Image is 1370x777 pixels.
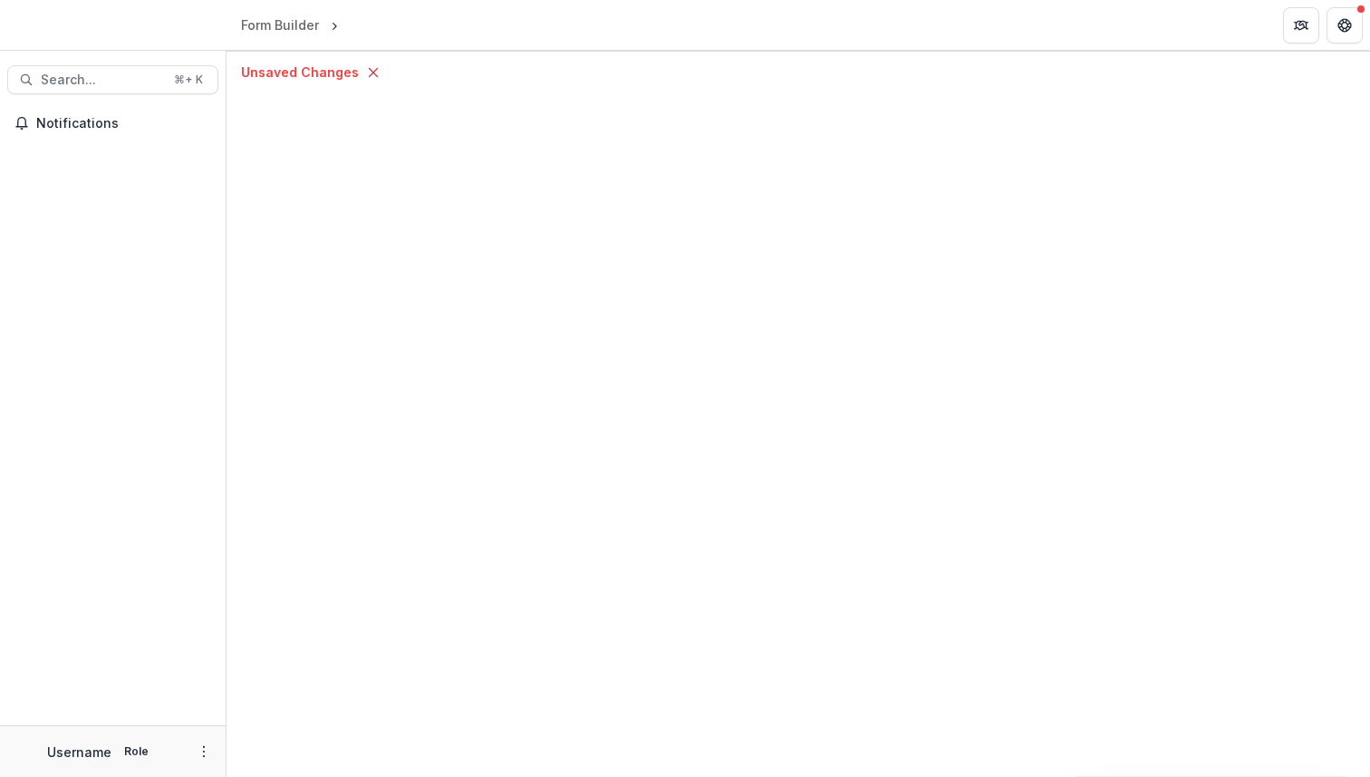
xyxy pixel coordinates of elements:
button: Search... [7,65,218,94]
a: Form Builder [234,12,326,38]
button: Notifications [7,109,218,138]
span: Notifications [36,116,211,131]
span: Search... [41,73,163,88]
button: More [193,741,215,762]
button: Get Help [1327,7,1363,44]
nav: breadcrumb [234,12,420,38]
p: Role [119,743,154,760]
p: Unsaved Changes [241,63,359,82]
div: Form Builder [241,15,319,34]
div: ⌘ + K [170,70,207,90]
p: Username [47,743,111,762]
button: Partners [1283,7,1319,44]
